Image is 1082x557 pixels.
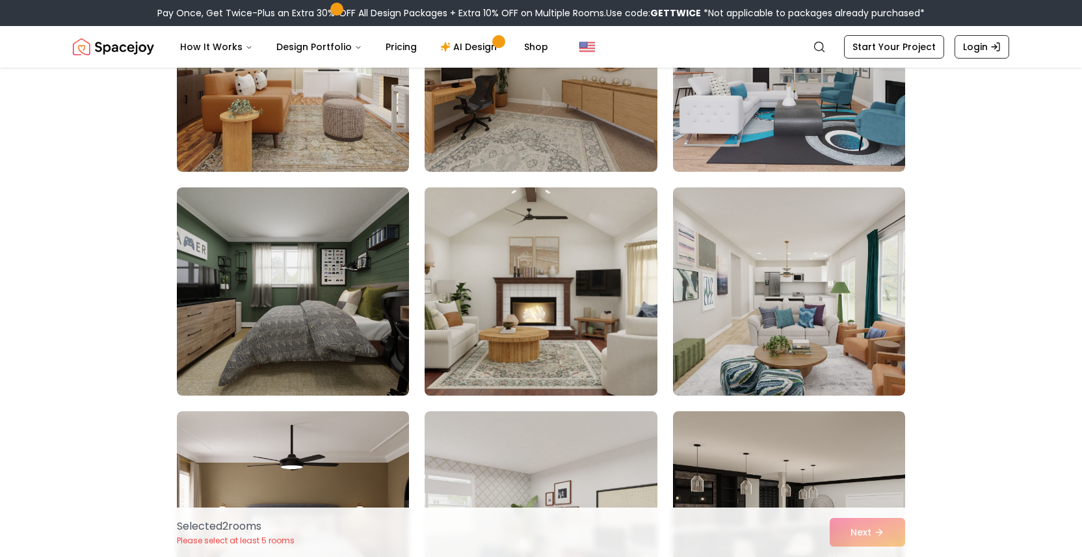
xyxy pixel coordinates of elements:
a: AI Design [430,34,511,60]
img: United States [579,39,595,55]
nav: Main [170,34,559,60]
span: Use code: [606,7,701,20]
button: How It Works [170,34,263,60]
nav: Global [73,26,1009,68]
div: Pay Once, Get Twice-Plus an Extra 30% OFF All Design Packages + Extra 10% OFF on Multiple Rooms. [157,7,925,20]
a: Spacejoy [73,34,154,60]
p: Selected 2 room s [177,519,295,534]
a: Shop [514,34,559,60]
span: *Not applicable to packages already purchased* [701,7,925,20]
a: Login [955,35,1009,59]
a: Start Your Project [844,35,944,59]
a: Pricing [375,34,427,60]
b: GETTWICE [650,7,701,20]
img: Spacejoy Logo [73,34,154,60]
img: Room room-11 [419,182,663,401]
button: Design Portfolio [266,34,373,60]
p: Please select at least 5 rooms [177,536,295,546]
img: Room room-12 [673,187,905,396]
img: Room room-10 [177,187,409,396]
